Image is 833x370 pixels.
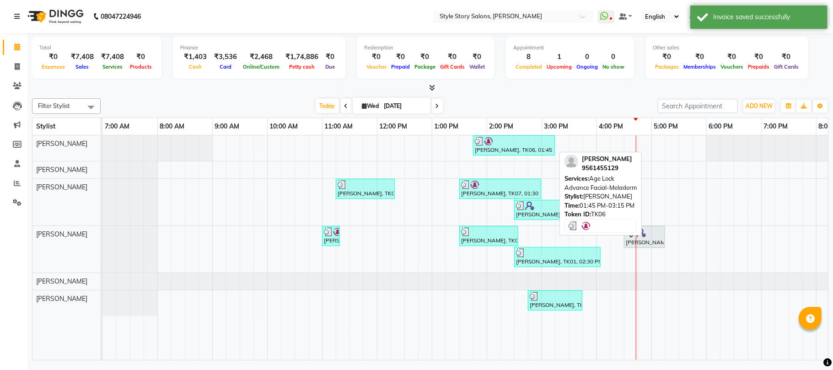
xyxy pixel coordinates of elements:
[762,120,790,133] a: 7:00 PM
[39,44,154,52] div: Total
[467,52,487,62] div: ₹0
[653,44,801,52] div: Other sales
[652,120,681,133] a: 5:00 PM
[36,295,87,303] span: [PERSON_NAME]
[707,120,736,133] a: 6:00 PM
[564,201,637,210] div: 01:45 PM-03:15 PM
[389,52,412,62] div: ₹0
[600,64,627,70] span: No show
[102,120,132,133] a: 7:00 AM
[564,192,637,201] div: [PERSON_NAME]
[460,180,540,198] div: [PERSON_NAME], TK07, 01:30 PM-03:00 PM, Hair Cut - Master - [DEMOGRAPHIC_DATA],Global Colouring-[...
[746,64,772,70] span: Prepaids
[100,64,125,70] span: Services
[487,120,516,133] a: 2:00 PM
[128,64,154,70] span: Products
[287,64,317,70] span: Petty cash
[513,44,627,52] div: Appointment
[382,99,427,113] input: 2025-09-03
[746,52,772,62] div: ₹0
[713,12,821,22] div: Invoice saved successfully
[564,193,583,200] span: Stylist:
[564,175,637,191] span: Age Lock Advance Facial-Meladerm
[316,99,339,113] span: Today
[39,64,67,70] span: Expenses
[268,120,301,133] a: 10:00 AM
[513,64,544,70] span: Completed
[515,248,600,266] div: [PERSON_NAME], TK01, 02:30 PM-04:05 PM, Hair Cut - Master - [DEMOGRAPHIC_DATA],[PERSON_NAME] Styl...
[158,120,187,133] a: 8:00 AM
[544,52,574,62] div: 1
[564,175,589,182] span: Services:
[187,64,204,70] span: Cash
[377,120,410,133] a: 12:00 PM
[101,4,141,29] b: 08047224946
[564,210,591,218] span: Token ID:
[600,52,627,62] div: 0
[337,180,394,198] div: [PERSON_NAME], TK04, 11:15 AM-12:20 PM, Hair Cut - Master - [DEMOGRAPHIC_DATA],[PERSON_NAME] Styl...
[36,166,87,174] span: [PERSON_NAME]
[213,120,242,133] a: 9:00 AM
[39,52,67,62] div: ₹0
[241,64,282,70] span: Online/Custom
[653,64,681,70] span: Packages
[574,64,600,70] span: Ongoing
[515,201,572,219] div: [PERSON_NAME], TK08, 02:30 PM-03:35 PM, Hair Cut - Master - [DEMOGRAPHIC_DATA],[PERSON_NAME] Styl...
[217,64,234,70] span: Card
[364,52,389,62] div: ₹0
[582,155,632,162] span: [PERSON_NAME]
[180,44,338,52] div: Finance
[460,227,517,245] div: [PERSON_NAME], TK05, 01:30 PM-02:35 PM, Hair Cut - Master - [DEMOGRAPHIC_DATA],[PERSON_NAME] Styl...
[364,44,487,52] div: Redemption
[681,64,718,70] span: Memberships
[438,64,467,70] span: Gift Cards
[412,64,438,70] span: Package
[772,52,801,62] div: ₹0
[322,52,338,62] div: ₹0
[574,52,600,62] div: 0
[36,122,55,130] span: Stylist
[36,277,87,285] span: [PERSON_NAME]
[743,100,775,113] button: ADD NEW
[564,202,580,209] span: Time:
[67,52,97,62] div: ₹7,408
[23,4,86,29] img: logo
[360,102,382,109] span: Wed
[322,120,355,133] a: 11:00 AM
[718,52,746,62] div: ₹0
[467,64,487,70] span: Wallet
[210,52,241,62] div: ₹3,536
[772,64,801,70] span: Gift Cards
[389,64,412,70] span: Prepaid
[364,64,389,70] span: Voucher
[597,120,626,133] a: 4:00 PM
[529,292,581,309] div: [PERSON_NAME], TK05, 02:45 PM-03:45 PM, Facial Booster Egf (₹2200)
[438,52,467,62] div: ₹0
[36,183,87,191] span: [PERSON_NAME]
[564,210,637,219] div: TK06
[323,64,337,70] span: Due
[323,227,339,245] div: [PERSON_NAME], TK02, 11:00 AM-11:20 AM, [PERSON_NAME] Styling
[474,137,554,154] div: [PERSON_NAME], TK06, 01:45 PM-03:15 PM, Age Lock Advance Facial-Meladerm
[36,139,87,148] span: [PERSON_NAME]
[241,52,282,62] div: ₹2,468
[74,64,91,70] span: Sales
[36,230,87,238] span: [PERSON_NAME]
[128,52,154,62] div: ₹0
[282,52,322,62] div: ₹1,74,886
[97,52,128,62] div: ₹7,408
[38,102,70,109] span: Filter Stylist
[582,164,632,173] div: 9561455129
[681,52,718,62] div: ₹0
[432,120,461,133] a: 1:00 PM
[689,12,695,21] a: 18
[412,52,438,62] div: ₹0
[564,155,578,168] img: profile
[513,52,544,62] div: 8
[653,52,681,62] div: ₹0
[718,64,746,70] span: Vouchers
[544,64,574,70] span: Upcoming
[746,102,773,109] span: ADD NEW
[625,227,664,247] div: [PERSON_NAME], TK03, 04:30 PM-05:15 PM, Hair Cut - Master - [DEMOGRAPHIC_DATA]
[180,52,210,62] div: ₹1,403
